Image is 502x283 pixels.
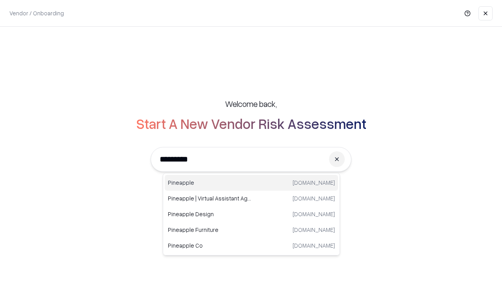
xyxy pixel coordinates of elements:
p: [DOMAIN_NAME] [293,226,335,234]
p: [DOMAIN_NAME] [293,178,335,187]
p: [DOMAIN_NAME] [293,241,335,250]
p: Vendor / Onboarding [9,9,64,17]
h5: Welcome back, [225,98,277,109]
h2: Start A New Vendor Risk Assessment [136,116,366,131]
div: Suggestions [163,173,340,255]
p: Pineapple [168,178,251,187]
p: Pineapple Co [168,241,251,250]
p: Pineapple | Virtual Assistant Agency [168,194,251,202]
p: Pineapple Furniture [168,226,251,234]
p: Pineapple Design [168,210,251,218]
p: [DOMAIN_NAME] [293,210,335,218]
p: [DOMAIN_NAME] [293,194,335,202]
